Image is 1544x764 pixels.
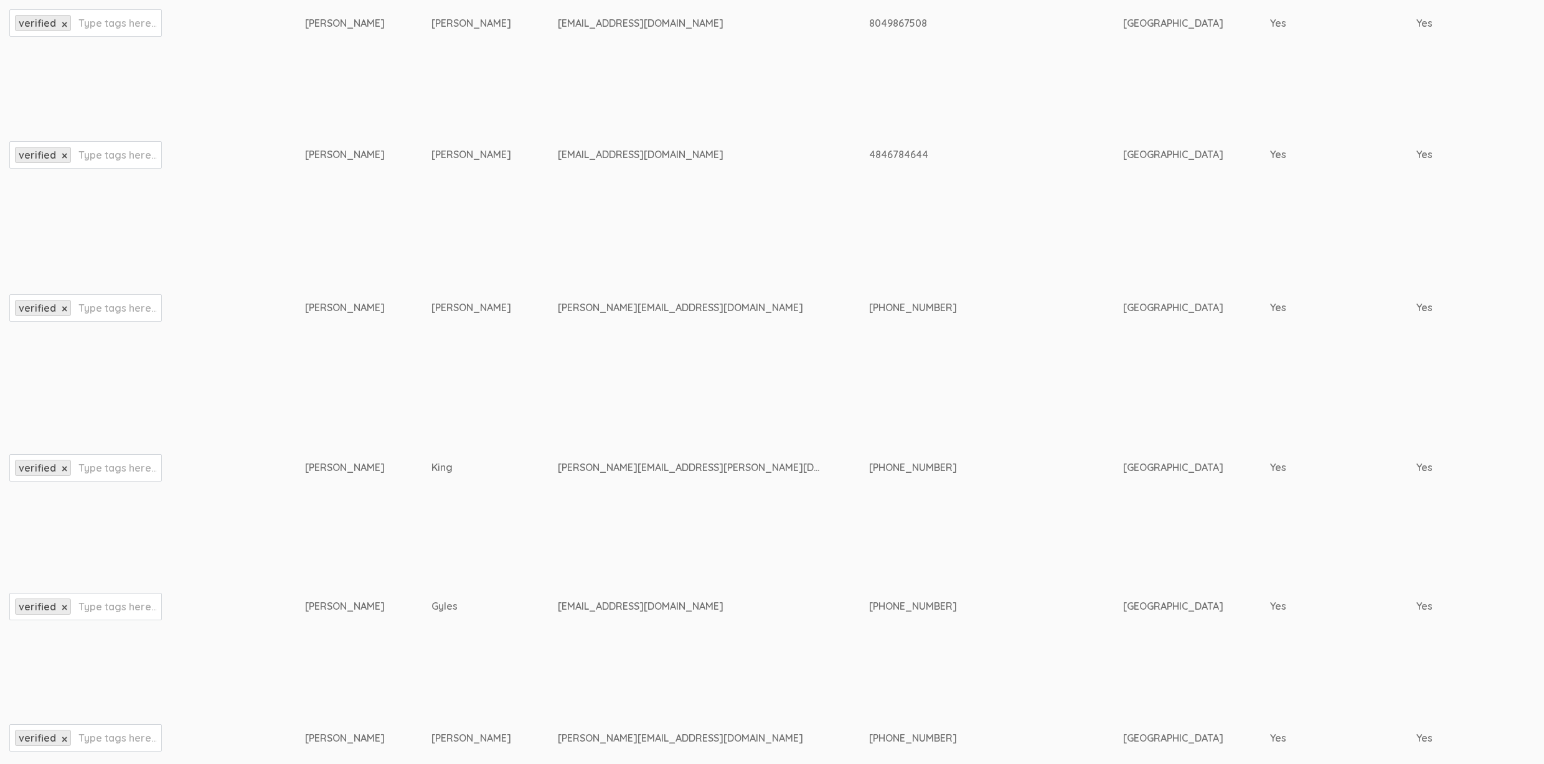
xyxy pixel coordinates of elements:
div: Yes [1270,300,1370,315]
input: Type tags here... [78,300,156,316]
div: Yes [1270,731,1370,745]
div: [GEOGRAPHIC_DATA] [1123,300,1223,315]
div: [PERSON_NAME] [431,147,511,162]
div: [PERSON_NAME] [305,731,385,745]
div: [GEOGRAPHIC_DATA] [1123,16,1223,30]
div: [PERSON_NAME][EMAIL_ADDRESS][PERSON_NAME][DOMAIN_NAME] [558,460,822,475]
div: 4846784644 [869,147,1076,162]
span: verified [19,149,56,161]
span: verified [19,302,56,314]
span: verified [19,732,56,744]
a: × [62,602,67,613]
span: verified [19,17,56,29]
a: × [62,734,67,745]
a: × [62,464,67,474]
div: [EMAIL_ADDRESS][DOMAIN_NAME] [558,599,822,613]
span: verified [19,462,56,474]
input: Type tags here... [78,730,156,746]
div: 8049867508 [869,16,1076,30]
div: [GEOGRAPHIC_DATA] [1123,599,1223,613]
input: Type tags here... [78,460,156,476]
div: [GEOGRAPHIC_DATA] [1123,147,1223,162]
a: × [62,151,67,161]
div: [PERSON_NAME] [305,460,385,475]
input: Type tags here... [78,599,156,615]
div: [PHONE_NUMBER] [869,599,1076,613]
div: [PERSON_NAME] [305,599,385,613]
div: [PERSON_NAME] [431,300,511,315]
div: [PERSON_NAME][EMAIL_ADDRESS][DOMAIN_NAME] [558,731,822,745]
div: Yes [1270,460,1370,475]
input: Type tags here... [78,15,156,31]
input: Type tags here... [78,147,156,163]
span: verified [19,600,56,613]
div: [EMAIL_ADDRESS][DOMAIN_NAME] [558,147,822,162]
div: [PERSON_NAME] [305,16,385,30]
div: Yes [1270,16,1370,30]
div: [PHONE_NUMBER] [869,460,1076,475]
div: Yes [1270,599,1370,613]
div: [PERSON_NAME] [431,16,511,30]
iframe: Chat Widget [1482,704,1544,764]
div: [GEOGRAPHIC_DATA] [1123,460,1223,475]
div: [PERSON_NAME] [305,147,385,162]
div: King [431,460,511,475]
div: [PHONE_NUMBER] [869,300,1076,315]
a: × [62,19,67,30]
div: [PHONE_NUMBER] [869,731,1076,745]
div: [PERSON_NAME][EMAIL_ADDRESS][DOMAIN_NAME] [558,300,822,315]
a: × [62,304,67,314]
div: [PERSON_NAME] [431,731,511,745]
div: Yes [1270,147,1370,162]
div: Gyles [431,599,511,613]
div: [PERSON_NAME] [305,300,385,315]
div: [GEOGRAPHIC_DATA] [1123,731,1223,745]
div: [EMAIL_ADDRESS][DOMAIN_NAME] [558,16,822,30]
